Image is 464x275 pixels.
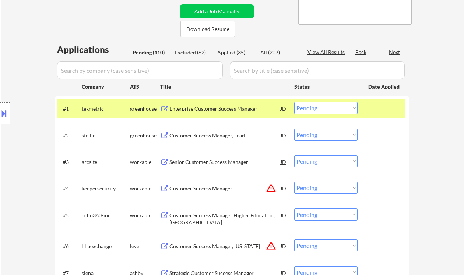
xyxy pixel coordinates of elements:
[230,61,405,79] input: Search by title (case sensitive)
[63,243,76,250] div: #6
[130,212,160,219] div: workable
[133,49,169,56] div: Pending (110)
[355,49,367,56] div: Back
[294,80,358,93] div: Status
[217,49,254,56] div: Applied (35)
[82,212,130,219] div: echo360-inc
[180,4,254,18] button: Add a Job Manually
[169,158,281,166] div: Senior Customer Success Manager
[169,185,281,192] div: Customer Success Manager
[82,185,130,192] div: keepersecurity
[63,185,76,192] div: #4
[130,105,160,113] div: greenhouse
[169,243,281,250] div: Customer Success Manager, [US_STATE]
[280,239,287,253] div: JD
[266,240,276,251] button: warning_amber
[389,49,401,56] div: Next
[280,155,287,168] div: JD
[368,83,401,90] div: Date Applied
[307,49,347,56] div: View All Results
[266,183,276,193] button: warning_amber
[130,185,160,192] div: workable
[130,83,160,90] div: ATS
[130,243,160,250] div: lever
[280,208,287,222] div: JD
[180,21,235,37] button: Download Resume
[169,212,281,226] div: Customer Success Manager Higher Education, [GEOGRAPHIC_DATA]
[130,132,160,139] div: greenhouse
[82,243,130,250] div: hhaexchange
[130,158,160,166] div: workable
[280,129,287,142] div: JD
[280,102,287,115] div: JD
[169,105,281,113] div: Enterprise Customer Success Manager
[160,83,287,90] div: Title
[175,49,212,56] div: Excluded (62)
[57,61,223,79] input: Search by company (case sensitive)
[260,49,297,56] div: All (207)
[169,132,281,139] div: Customer Success Manager, Lead
[280,182,287,195] div: JD
[63,212,76,219] div: #5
